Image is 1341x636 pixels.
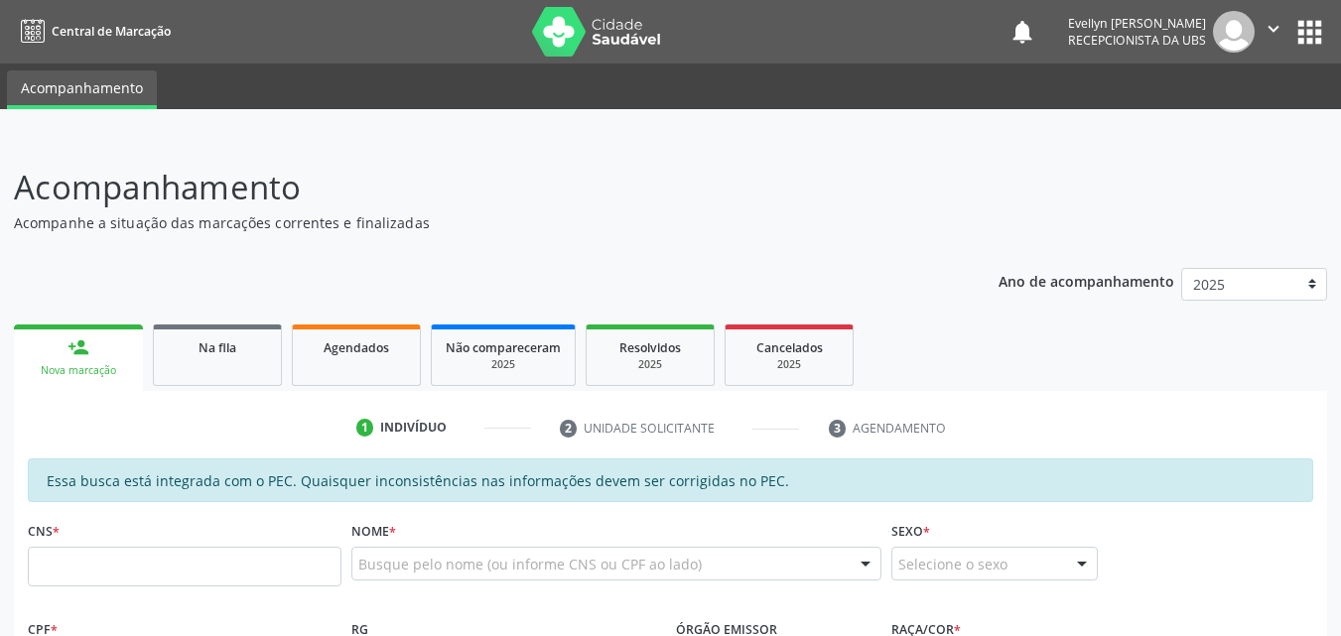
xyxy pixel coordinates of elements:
button: notifications [1008,18,1036,46]
span: Resolvidos [619,339,681,356]
span: Agendados [324,339,389,356]
div: 2025 [601,357,700,372]
i:  [1263,18,1284,40]
p: Acompanhe a situação das marcações correntes e finalizadas [14,212,933,233]
div: Nova marcação [28,363,129,378]
span: Cancelados [756,339,823,356]
button: apps [1292,15,1327,50]
div: Evellyn [PERSON_NAME] [1068,15,1206,32]
div: person_add [67,336,89,358]
span: Na fila [199,339,236,356]
button:  [1255,11,1292,53]
div: 2025 [739,357,839,372]
p: Ano de acompanhamento [999,268,1174,293]
div: Indivíduo [380,419,447,437]
label: CNS [28,516,60,547]
div: Essa busca está integrada com o PEC. Quaisquer inconsistências nas informações devem ser corrigid... [28,458,1313,502]
a: Central de Marcação [14,15,171,48]
div: 2025 [446,357,561,372]
img: img [1213,11,1255,53]
span: Não compareceram [446,339,561,356]
span: Central de Marcação [52,23,171,40]
div: 1 [356,419,374,437]
a: Acompanhamento [7,70,157,109]
label: Nome [351,516,396,547]
p: Acompanhamento [14,163,933,212]
span: Selecione o sexo [898,554,1007,574]
span: Busque pelo nome (ou informe CNS ou CPF ao lado) [358,554,702,574]
label: Sexo [891,516,930,547]
span: Recepcionista da UBS [1068,32,1206,49]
